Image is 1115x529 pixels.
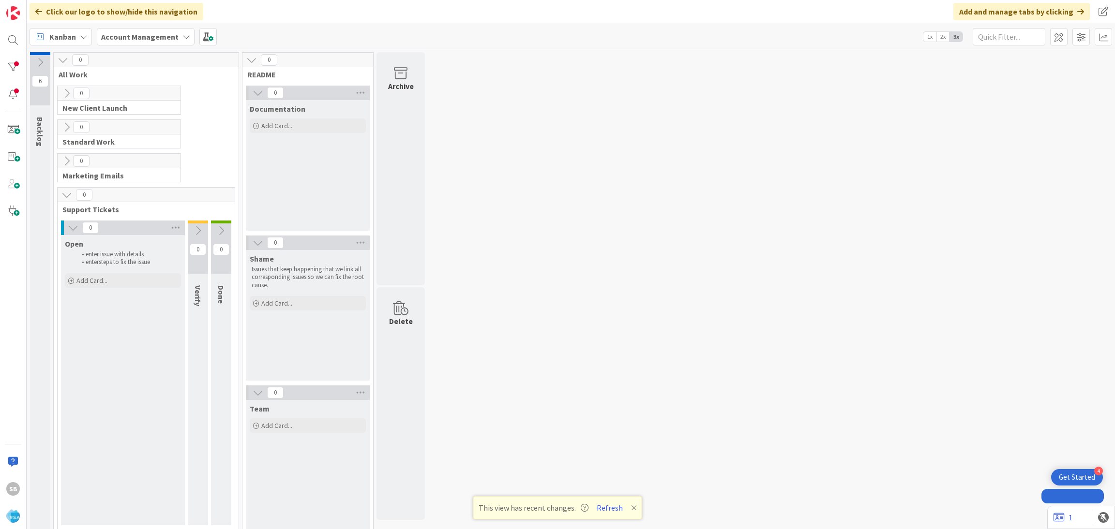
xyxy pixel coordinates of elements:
[190,244,206,255] span: 0
[250,104,305,114] span: Documentation
[388,80,414,92] div: Archive
[936,32,949,42] span: 2x
[76,189,92,201] span: 0
[32,75,48,87] span: 6
[973,28,1045,45] input: Quick Filter...
[267,87,284,99] span: 0
[389,315,413,327] div: Delete
[250,254,274,264] span: Shame
[73,88,90,99] span: 0
[261,421,292,430] span: Add Card...
[593,501,626,514] button: Refresh
[65,239,83,249] span: Open
[953,3,1090,20] div: Add and manage tabs by clicking
[76,276,107,285] span: Add Card...
[1051,469,1103,485] div: Open Get Started checklist, remaining modules: 4
[247,70,361,79] span: README
[35,117,45,147] span: Backlog
[250,404,270,413] span: Team
[216,285,226,304] span: Done
[62,103,168,113] span: New Client Launch
[267,387,284,398] span: 0
[479,502,588,514] span: This view has recent changes.
[213,244,229,255] span: 0
[6,482,20,496] div: SB
[76,250,180,258] li: enter issue with details
[62,137,168,147] span: Standard Work
[62,205,223,214] span: Support Tickets
[82,222,99,234] span: 0
[261,54,277,66] span: 0
[1054,512,1072,523] a: 1
[73,155,90,167] span: 0
[99,258,150,266] span: steps to fix the issue
[1059,472,1095,482] div: Get Started
[1094,467,1103,475] div: 4
[30,3,203,20] div: Click our logo to show/hide this navigation
[252,265,364,289] p: Issues that keep happening that we link all corresponding issues so we can fix the root cause.
[101,32,179,42] b: Account Management
[59,70,226,79] span: All Work
[261,299,292,308] span: Add Card...
[6,509,20,523] img: avatar
[193,285,203,306] span: Verify
[72,54,89,66] span: 0
[49,31,76,43] span: Kanban
[62,171,168,180] span: Marketing Emails
[6,6,20,20] img: Visit kanbanzone.com
[923,32,936,42] span: 1x
[267,237,284,249] span: 0
[76,258,180,266] li: enter
[949,32,963,42] span: 3x
[261,121,292,130] span: Add Card...
[73,121,90,133] span: 0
